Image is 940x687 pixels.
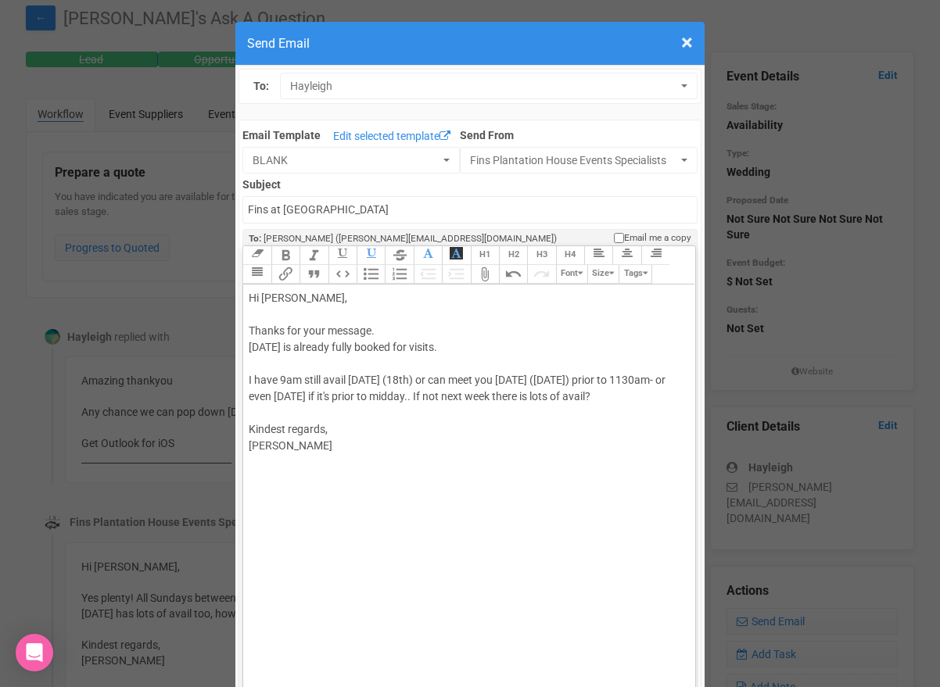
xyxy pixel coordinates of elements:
[527,246,555,265] button: Heading 3
[385,246,413,265] button: Strikethrough
[253,78,269,95] label: To:
[499,265,527,284] button: Undo
[681,30,693,55] span: ×
[612,246,640,265] button: Align Center
[556,265,587,284] button: Font
[471,246,499,265] button: Heading 1
[414,265,442,284] button: Decrease Level
[470,152,677,168] span: Fins Plantation House Events Specialists
[624,231,691,245] span: Email me a copy
[253,152,440,168] span: BLANK
[584,246,612,265] button: Align Left
[385,265,413,284] button: Numbers
[300,265,328,284] button: Quote
[300,246,328,265] button: Italic
[249,290,683,471] div: Hi [PERSON_NAME], Thanks for your message. [DATE] is already fully booked for visits. I have 9am ...
[16,634,53,671] div: Open Intercom Messenger
[587,265,619,284] button: Size
[442,265,470,284] button: Increase Level
[508,249,519,259] span: H2
[242,174,697,192] label: Subject
[479,249,490,259] span: H1
[536,249,547,259] span: H3
[442,246,470,265] button: Font Background
[242,265,271,284] button: Align Justified
[242,246,271,265] button: Clear Formatting at cursor
[619,265,652,284] button: Tags
[471,265,499,284] button: Attach Files
[271,265,300,284] button: Link
[290,78,676,94] span: Hayleigh
[247,34,693,53] h4: Send Email
[357,246,385,265] button: Underline Colour
[499,246,527,265] button: Heading 2
[641,246,669,265] button: Align Right
[242,127,321,143] label: Email Template
[357,265,385,284] button: Bullets
[414,246,442,265] button: Font Colour
[264,233,557,244] span: [PERSON_NAME] ([PERSON_NAME][EMAIL_ADDRESS][DOMAIN_NAME])
[328,246,357,265] button: Underline
[249,233,261,244] strong: To:
[328,265,357,284] button: Code
[271,246,300,265] button: Bold
[565,249,576,259] span: H4
[329,127,454,147] a: Edit selected template
[460,124,698,143] label: Send From
[556,246,584,265] button: Heading 4
[527,265,555,284] button: Redo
